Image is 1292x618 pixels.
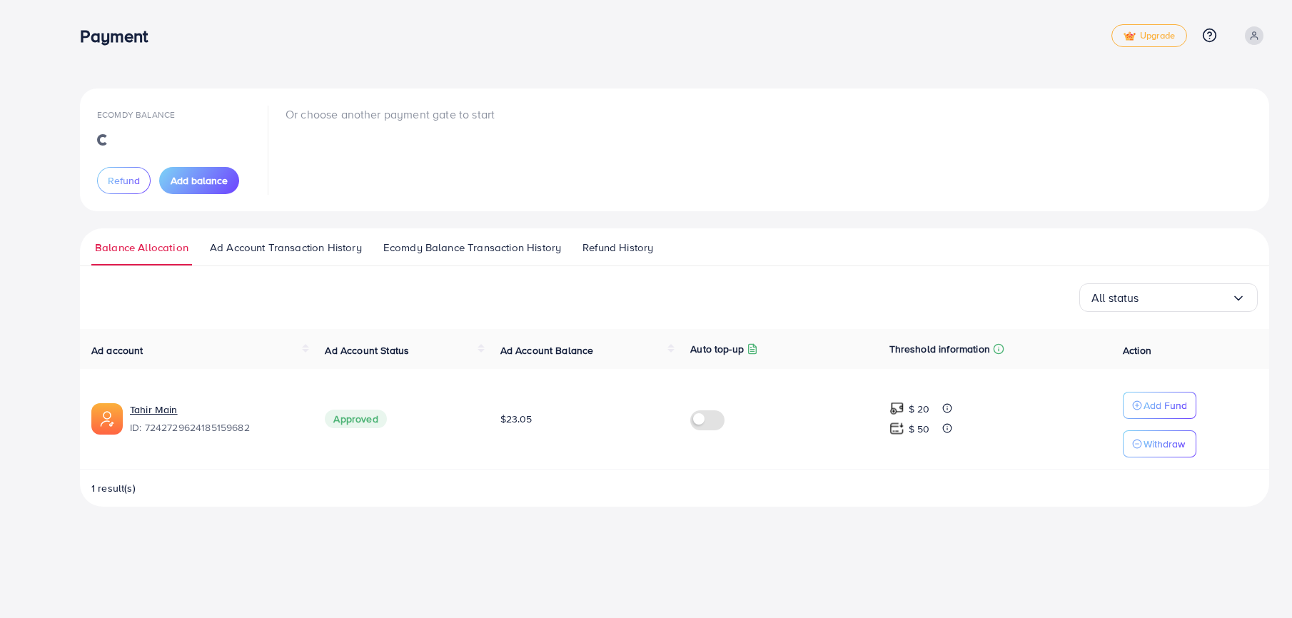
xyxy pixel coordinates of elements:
[1144,435,1185,452] p: Withdraw
[889,340,990,358] p: Threshold information
[582,240,653,255] span: Refund History
[130,420,302,435] span: ID: 7242729624185159682
[286,106,495,123] p: Or choose another payment gate to start
[91,481,136,495] span: 1 result(s)
[108,173,140,188] span: Refund
[95,240,188,255] span: Balance Allocation
[171,173,228,188] span: Add balance
[909,420,930,437] p: $ 50
[210,240,362,255] span: Ad Account Transaction History
[130,402,302,435] div: <span class='underline'>Tahir Main</span></br>7242729624185159682
[97,108,175,121] span: Ecomdy Balance
[1139,287,1231,309] input: Search for option
[97,167,151,194] button: Refund
[1123,343,1151,358] span: Action
[500,343,594,358] span: Ad Account Balance
[91,343,143,358] span: Ad account
[1079,283,1258,312] div: Search for option
[383,240,561,255] span: Ecomdy Balance Transaction History
[1111,24,1187,47] a: tickUpgrade
[500,412,533,426] span: $23.05
[91,403,123,435] img: ic-ads-acc.e4c84228.svg
[909,400,930,417] p: $ 20
[889,421,904,436] img: top-up amount
[889,401,904,416] img: top-up amount
[130,402,302,417] a: Tahir Main
[159,167,239,194] button: Add balance
[1124,31,1136,41] img: tick
[325,343,409,358] span: Ad Account Status
[1124,31,1175,41] span: Upgrade
[1144,397,1187,414] p: Add Fund
[1123,430,1196,457] button: Withdraw
[325,410,386,428] span: Approved
[1123,392,1196,419] button: Add Fund
[690,340,744,358] p: Auto top-up
[80,26,159,46] h3: Payment
[1091,287,1139,309] span: All status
